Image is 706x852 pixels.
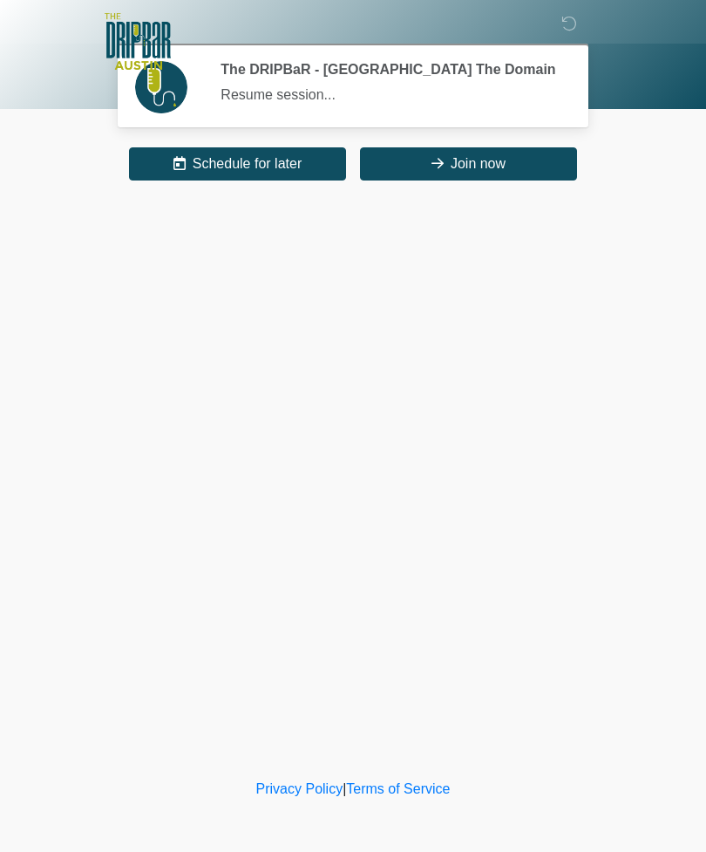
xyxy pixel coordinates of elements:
[105,13,171,70] img: The DRIPBaR - Austin The Domain Logo
[129,147,346,181] button: Schedule for later
[360,147,577,181] button: Join now
[221,85,558,106] div: Resume session...
[346,781,450,796] a: Terms of Service
[256,781,343,796] a: Privacy Policy
[343,781,346,796] a: |
[135,61,187,113] img: Agent Avatar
